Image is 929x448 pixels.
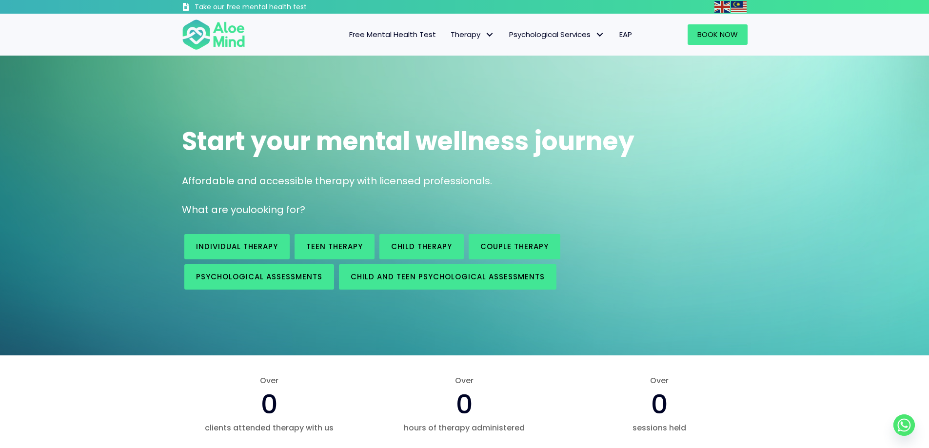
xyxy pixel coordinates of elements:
span: Individual therapy [196,241,278,252]
span: sessions held [572,422,747,433]
span: Over [572,375,747,386]
span: Over [376,375,552,386]
span: looking for? [248,203,305,216]
span: Book Now [697,29,738,39]
span: EAP [619,29,632,39]
img: en [714,1,730,13]
span: hours of therapy administered [376,422,552,433]
a: Couple therapy [469,234,560,259]
span: clients attended therapy with us [182,422,357,433]
p: Affordable and accessible therapy with licensed professionals. [182,174,748,188]
a: Free Mental Health Test [342,24,443,45]
span: What are you [182,203,248,216]
a: Whatsapp [893,414,915,436]
img: ms [731,1,747,13]
a: Individual therapy [184,234,290,259]
span: Therapy: submenu [483,28,497,42]
a: Psychological ServicesPsychological Services: submenu [502,24,612,45]
a: Psychological assessments [184,264,334,290]
a: EAP [612,24,639,45]
a: Teen Therapy [295,234,375,259]
span: Couple therapy [480,241,549,252]
span: Psychological assessments [196,272,322,282]
span: 0 [456,386,473,423]
span: 0 [651,386,668,423]
span: Start your mental wellness journey [182,123,634,159]
img: Aloe mind Logo [182,19,245,51]
span: 0 [261,386,278,423]
span: Therapy [451,29,494,39]
a: Child Therapy [379,234,464,259]
a: English [714,1,731,12]
a: Child and Teen Psychological assessments [339,264,556,290]
span: Child and Teen Psychological assessments [351,272,545,282]
a: Book Now [688,24,748,45]
span: Over [182,375,357,386]
span: Child Therapy [391,241,452,252]
h3: Take our free mental health test [195,2,359,12]
span: Psychological Services: submenu [593,28,607,42]
a: TherapyTherapy: submenu [443,24,502,45]
nav: Menu [258,24,639,45]
a: Malay [731,1,748,12]
span: Teen Therapy [306,241,363,252]
span: Free Mental Health Test [349,29,436,39]
a: Take our free mental health test [182,2,359,14]
span: Psychological Services [509,29,605,39]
